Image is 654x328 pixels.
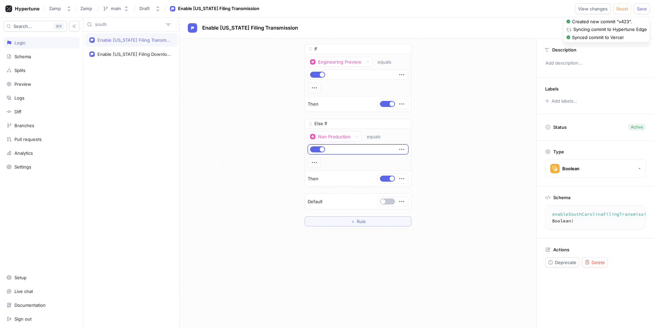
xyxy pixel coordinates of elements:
[97,37,171,43] div: Enable [US_STATE] Filing Transmission
[14,289,33,294] div: Live chat
[308,101,318,108] p: Then
[137,3,163,14] button: Draft
[14,81,31,87] div: Preview
[637,7,647,11] span: Save
[553,195,570,200] p: Schema
[14,150,33,156] div: Analytics
[613,3,631,14] button: Reset
[575,3,611,14] button: View changes
[308,57,373,67] button: Engineering Preview
[80,6,92,11] span: Zamp
[545,86,559,92] p: Labels
[616,7,628,11] span: Reset
[351,219,355,223] span: ＋
[578,7,608,11] span: View changes
[318,59,361,65] div: Engineering Preview
[555,260,576,264] span: Deprecate
[53,23,64,30] div: K
[14,275,27,280] div: Setup
[545,257,579,267] button: Deprecate
[367,134,381,140] div: equals
[543,97,579,105] button: Add labels...
[553,149,564,154] p: Type
[13,24,32,28] span: Search...
[572,19,632,25] div: Created new commit "v423".
[14,123,34,128] div: Branches
[46,3,74,14] button: Zamp
[573,26,647,33] div: Syncing commit to Hypertune Edge
[552,47,576,52] p: Description
[314,46,317,52] p: If
[14,316,32,322] div: Sign out
[178,5,259,12] div: Enable [US_STATE] Filing Transmission
[582,257,608,267] button: Delete
[357,219,366,223] span: Rule
[318,134,351,140] div: Non Production
[542,58,648,69] p: Add description...
[97,51,171,57] div: Enable [US_STATE] Filing Download
[49,6,61,11] div: Zamp
[139,6,150,11] div: Draft
[562,166,579,172] div: Boolean
[202,25,298,31] span: Enable [US_STATE] Filing Transmission
[14,40,26,45] div: Logic
[308,132,362,142] button: Non Production
[634,3,650,14] button: Save
[592,260,605,264] span: Delete
[14,137,42,142] div: Pull requests
[314,120,327,127] p: Else If
[631,124,643,130] div: Active
[3,299,80,311] a: Documentation
[375,57,401,67] button: equals
[14,164,31,170] div: Settings
[3,21,67,32] button: Search...K
[14,68,26,73] div: Splits
[111,6,121,11] div: main
[100,3,132,14] button: main
[378,59,391,65] div: equals
[553,122,567,132] p: Status
[545,159,646,178] button: Boolean
[308,176,318,182] p: Then
[553,247,569,252] p: Actions
[572,34,623,41] div: Synced commit to Vercel
[552,99,577,103] div: Add labels...
[364,132,390,142] button: equals
[14,302,46,308] div: Documentation
[14,109,21,114] div: Diff
[14,95,25,101] div: Logs
[308,198,322,205] p: Default
[14,54,31,59] div: Schema
[95,21,163,28] input: Search...
[305,216,411,226] button: ＋Rule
